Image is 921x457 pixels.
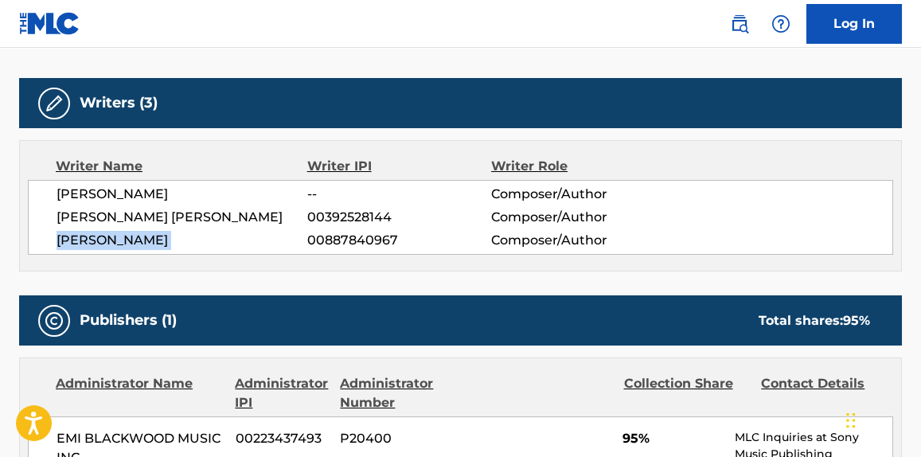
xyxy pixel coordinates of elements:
div: Writer Name [56,157,307,176]
div: Help [765,8,797,40]
img: help [771,14,790,33]
span: Composer/Author [491,185,658,204]
span: 00392528144 [307,208,491,227]
img: Writers [45,94,64,113]
span: -- [307,185,491,204]
div: Total shares: [759,311,870,330]
img: Publishers [45,311,64,330]
div: Administrator IPI [235,374,328,412]
h5: Writers (3) [80,94,158,112]
span: [PERSON_NAME] [PERSON_NAME] [57,208,307,227]
span: [PERSON_NAME] [57,231,307,250]
img: search [730,14,749,33]
h5: Publishers (1) [80,311,177,330]
iframe: Chat Widget [841,381,921,457]
span: 95 % [843,313,870,328]
span: Composer/Author [491,208,658,227]
div: Administrator Name [56,374,223,412]
div: Contact Details [761,374,887,412]
span: 95% [622,429,723,448]
a: Public Search [724,8,755,40]
img: MLC Logo [19,12,80,35]
span: P20400 [340,429,466,448]
div: Writer Role [491,157,658,176]
a: Log In [806,4,902,44]
div: Writer IPI [307,157,491,176]
div: Collection Share [624,374,750,412]
span: Composer/Author [491,231,658,250]
div: Administrator Number [340,374,466,412]
div: Drag [846,396,856,444]
span: [PERSON_NAME] [57,185,307,204]
span: 00223437493 [236,429,328,448]
span: 00887840967 [307,231,491,250]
